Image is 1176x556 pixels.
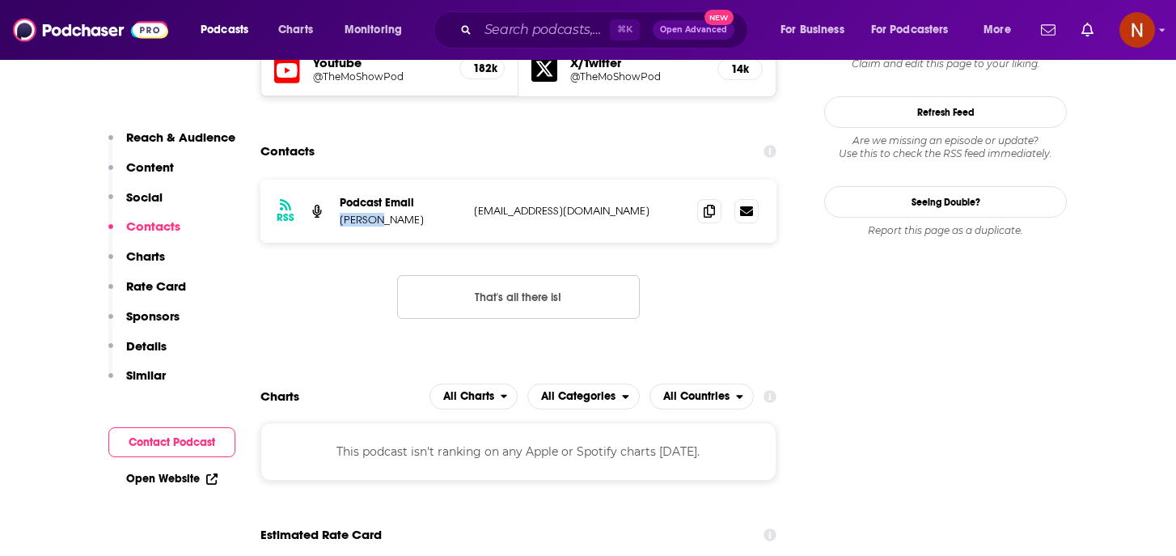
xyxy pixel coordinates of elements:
a: Seeing Double? [824,186,1067,218]
span: For Podcasters [871,19,949,41]
span: Open Advanced [660,26,727,34]
button: open menu [429,384,518,410]
button: Sponsors [108,308,180,338]
a: Show notifications dropdown [1034,16,1062,44]
a: Open Website [126,472,218,486]
button: open menu [333,17,423,43]
button: Reach & Audience [108,129,235,159]
span: Charts [278,19,313,41]
p: Podcast Email [340,196,461,210]
p: [EMAIL_ADDRESS][DOMAIN_NAME] [474,204,684,218]
p: Contacts [126,219,180,234]
button: Refresh Feed [824,96,1067,128]
span: More [984,19,1011,41]
h5: 182k [473,62,491,75]
p: Social [126,189,163,205]
button: Contacts [108,219,180,248]
div: Search podcasts, credits, & more... [449,11,764,49]
h5: X/Twitter [570,55,704,70]
h2: Charts [260,388,299,404]
button: Similar [108,367,166,397]
button: Nothing here. [397,275,640,319]
p: Sponsors [126,308,180,324]
h5: 14k [731,62,749,76]
img: User Profile [1119,12,1155,48]
button: open menu [189,17,269,43]
span: ⌘ K [610,19,640,40]
button: open menu [649,384,754,410]
p: Similar [126,367,166,383]
button: open menu [527,384,640,410]
a: @TheMoShowPod [570,70,704,83]
div: This podcast isn't ranking on any Apple or Spotify charts [DATE]. [260,422,776,481]
button: Open AdvancedNew [653,20,734,40]
div: Report this page as a duplicate. [824,224,1067,237]
span: New [704,10,734,25]
p: Rate Card [126,278,186,294]
button: open menu [861,17,972,43]
div: Are we missing an episode or update? Use this to check the RSS feed immediately. [824,134,1067,160]
h3: RSS [277,211,294,224]
h2: Categories [527,384,640,410]
h5: Youtube [313,55,446,70]
h2: Contacts [260,136,315,167]
button: Charts [108,248,165,278]
span: All Charts [443,391,494,402]
span: Monitoring [345,19,402,41]
button: Contact Podcast [108,427,235,457]
span: Logged in as AdelNBM [1119,12,1155,48]
span: Podcasts [201,19,248,41]
p: Reach & Audience [126,129,235,145]
h2: Platforms [429,384,518,410]
h2: Countries [649,384,754,410]
span: Estimated Rate Card [260,520,382,550]
span: All Countries [663,391,730,402]
img: Podchaser - Follow, Share and Rate Podcasts [13,15,168,45]
p: Content [126,159,174,175]
button: open menu [769,17,865,43]
button: Content [108,159,174,189]
a: Show notifications dropdown [1075,16,1100,44]
button: Details [108,338,167,368]
p: Charts [126,248,165,264]
button: Show profile menu [1119,12,1155,48]
button: open menu [972,17,1031,43]
a: @TheMoShowPod [313,70,446,83]
input: Search podcasts, credits, & more... [478,17,610,43]
button: Social [108,189,163,219]
button: Rate Card [108,278,186,308]
p: Details [126,338,167,354]
p: [PERSON_NAME] [340,213,461,227]
a: Charts [268,17,323,43]
span: All Categories [541,391,615,402]
span: For Business [780,19,844,41]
